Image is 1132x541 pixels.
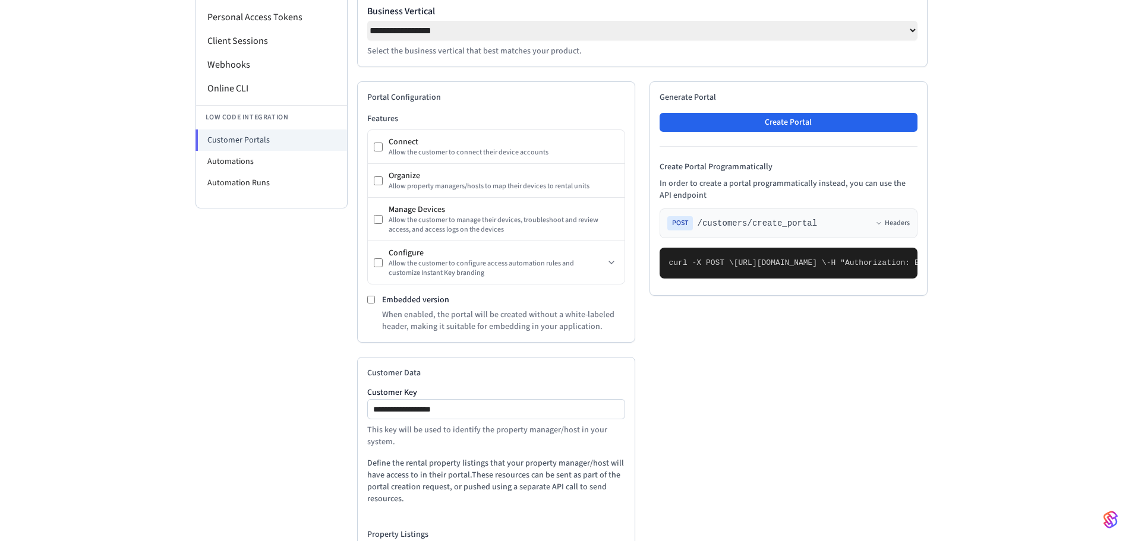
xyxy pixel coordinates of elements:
[734,258,827,267] span: [URL][DOMAIN_NAME] \
[367,367,625,379] h2: Customer Data
[196,105,347,129] li: Low Code Integration
[367,424,625,448] p: This key will be used to identify the property manager/host in your system.
[660,91,917,103] h2: Generate Portal
[196,29,347,53] li: Client Sessions
[196,172,347,194] li: Automation Runs
[389,148,619,157] div: Allow the customer to connect their device accounts
[367,45,917,57] p: Select the business vertical that best matches your product.
[367,113,625,125] h3: Features
[660,161,917,173] h4: Create Portal Programmatically
[389,216,619,235] div: Allow the customer to manage their devices, troubleshoot and review access, and access logs on th...
[389,259,604,278] div: Allow the customer to configure access automation rules and customize Instant Key branding
[367,91,625,103] h2: Portal Configuration
[196,77,347,100] li: Online CLI
[367,457,625,505] p: Define the rental property listings that your property manager/host will have access to in their ...
[367,4,917,18] label: Business Vertical
[389,170,619,182] div: Organize
[389,247,604,259] div: Configure
[1103,510,1118,529] img: SeamLogoGradient.69752ec5.svg
[667,216,693,230] span: POST
[389,204,619,216] div: Manage Devices
[389,136,619,148] div: Connect
[669,258,734,267] span: curl -X POST \
[660,178,917,201] p: In order to create a portal programmatically instead, you can use the API endpoint
[196,129,347,151] li: Customer Portals
[698,217,818,229] span: /customers/create_portal
[827,258,1049,267] span: -H "Authorization: Bearer seam_api_key_123456" \
[875,219,910,228] button: Headers
[389,182,619,191] div: Allow property managers/hosts to map their devices to rental units
[367,388,625,397] label: Customer Key
[367,529,625,540] h4: Property Listings
[382,309,625,333] p: When enabled, the portal will be created without a white-labeled header, making it suitable for e...
[196,53,347,77] li: Webhooks
[660,113,917,132] button: Create Portal
[382,294,449,306] label: Embedded version
[196,151,347,172] li: Automations
[196,5,347,29] li: Personal Access Tokens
